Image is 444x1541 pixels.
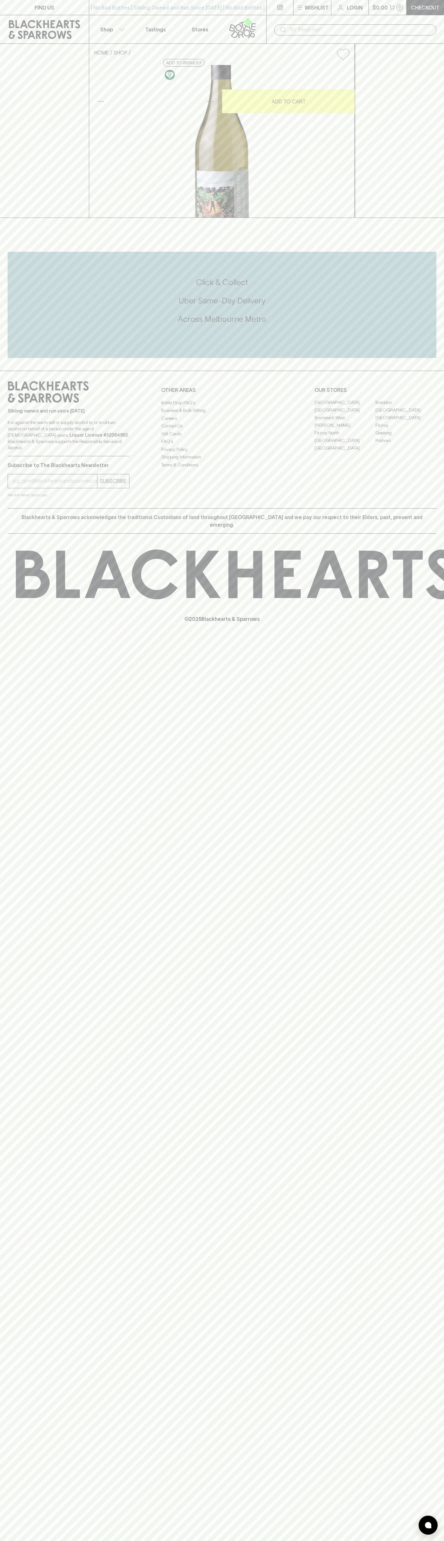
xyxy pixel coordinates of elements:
[8,419,129,451] p: It is against the law to sell or supply alcohol to, or to obtain alcohol on behalf of a person un...
[8,252,436,358] div: Call to action block
[133,15,178,43] a: Tastings
[161,399,283,406] a: Bottle Drop FAQ's
[222,89,355,113] button: ADD TO CART
[178,15,222,43] a: Stores
[13,476,97,486] input: e.g. jane@blackheartsandsparrows.com.au
[373,4,388,11] p: $0.00
[161,438,283,445] a: FAQ's
[8,492,129,498] p: We will never spam you
[161,407,283,414] a: Business & Bulk Gifting
[347,4,363,11] p: Login
[192,26,208,33] p: Stores
[161,422,283,430] a: Contact Us
[315,437,375,445] a: [GEOGRAPHIC_DATA]
[315,445,375,452] a: [GEOGRAPHIC_DATA]
[375,422,436,429] a: Fitzroy
[161,445,283,453] a: Privacy Policy
[94,50,109,55] a: HOME
[145,26,166,33] p: Tastings
[8,296,436,306] h5: Uber Same-Day Delivery
[8,408,129,414] p: Sibling owned and run since [DATE]
[375,399,436,406] a: Braddon
[100,26,113,33] p: Shop
[8,314,436,324] h5: Across Melbourne Metro
[315,429,375,437] a: Fitzroy North
[305,4,329,11] p: Wishlist
[315,414,375,422] a: Brunswick West
[161,453,283,461] a: Shipping Information
[161,386,283,394] p: OTHER AREAS
[100,477,127,485] p: SUBSCRIBE
[315,399,375,406] a: [GEOGRAPHIC_DATA]
[375,437,436,445] a: Prahran
[161,461,283,469] a: Terms & Conditions
[315,406,375,414] a: [GEOGRAPHIC_DATA]
[375,414,436,422] a: [GEOGRAPHIC_DATA]
[70,432,128,438] strong: Liquor License #32064953
[8,461,129,469] p: Subscribe to The Blackhearts Newsletter
[425,1522,431,1528] img: bubble-icon
[165,70,175,80] img: Vegan
[375,429,436,437] a: Geelong
[89,15,134,43] button: Shop
[163,59,205,67] button: Add to wishlist
[89,65,355,218] img: 40954.png
[272,98,306,105] p: ADD TO CART
[8,277,436,288] h5: Click & Collect
[315,386,436,394] p: OUR STORES
[335,46,352,62] button: Add to wishlist
[161,414,283,422] a: Careers
[163,68,176,81] a: Made without the use of any animal products.
[289,25,431,35] input: Try "Pinot noir"
[114,50,127,55] a: SHOP
[411,4,440,11] p: Checkout
[315,422,375,429] a: [PERSON_NAME]
[161,430,283,438] a: Gift Cards
[12,513,432,529] p: Blackhearts & Sparrows acknowledges the traditional Custodians of land throughout [GEOGRAPHIC_DAT...
[375,406,436,414] a: [GEOGRAPHIC_DATA]
[35,4,54,11] p: FIND US
[97,474,129,488] button: SUBSCRIBE
[398,6,401,9] p: 0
